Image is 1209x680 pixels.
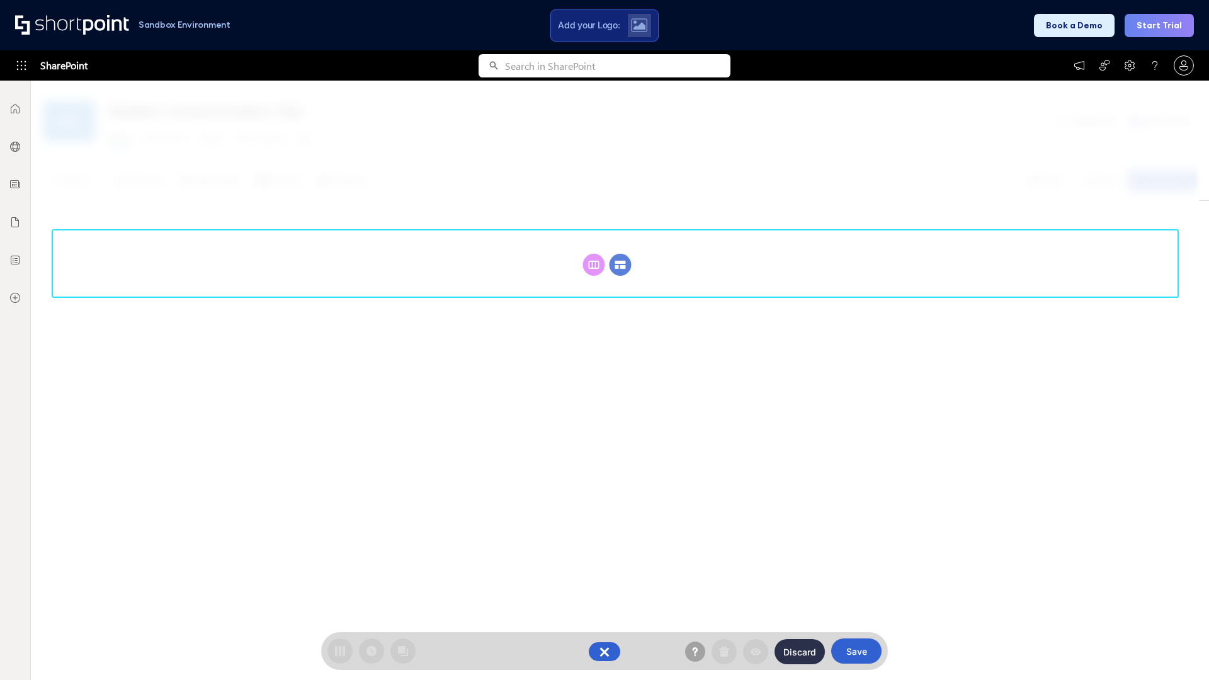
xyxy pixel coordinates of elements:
input: Search in SharePoint [505,54,730,77]
button: Start Trial [1125,14,1194,37]
button: Discard [775,639,825,664]
img: Upload logo [631,18,647,32]
span: Add your Logo: [558,20,620,31]
iframe: Chat Widget [1146,620,1209,680]
button: Save [831,638,882,664]
h1: Sandbox Environment [139,21,230,28]
button: Book a Demo [1034,14,1115,37]
span: SharePoint [40,50,88,81]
